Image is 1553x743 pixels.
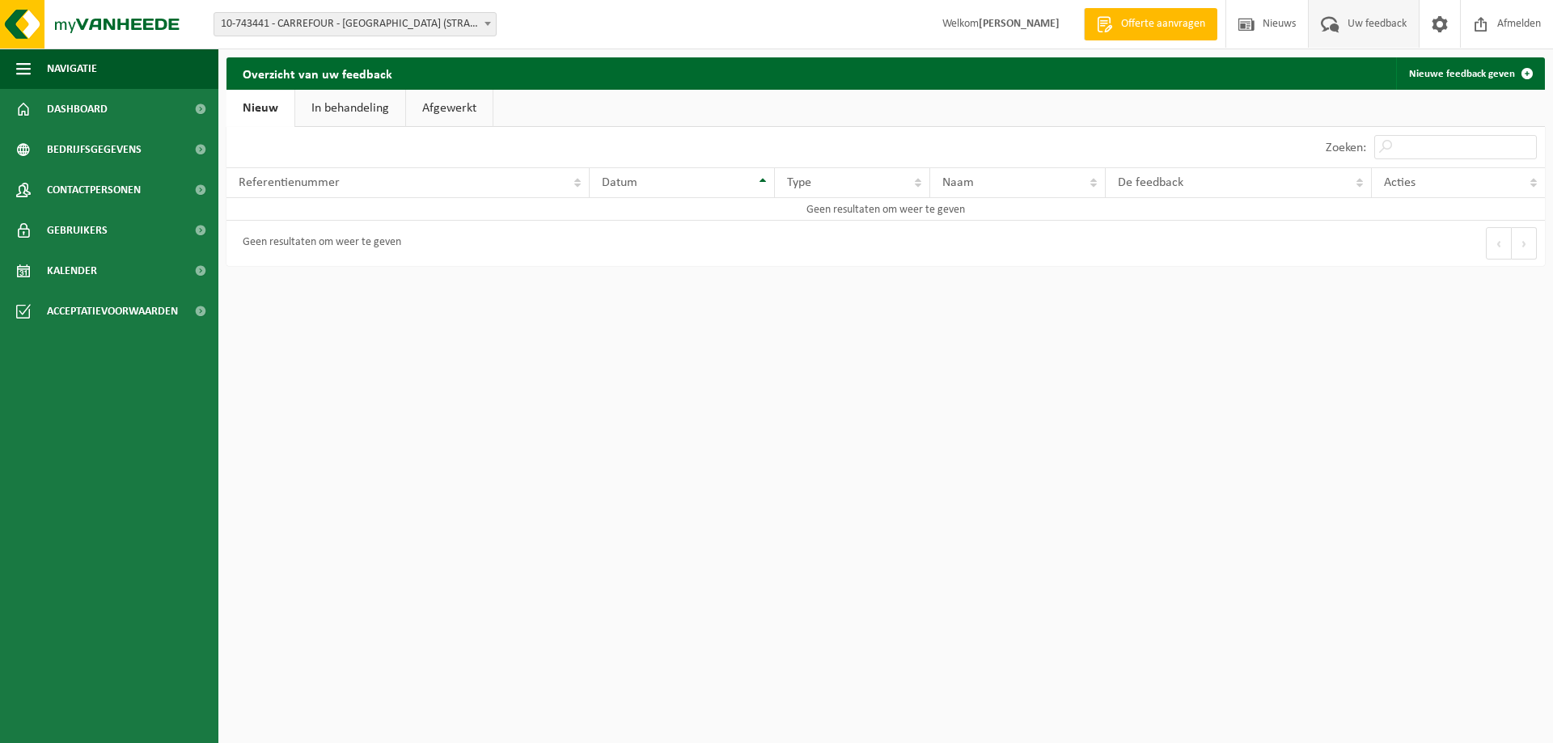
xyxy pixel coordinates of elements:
[214,13,496,36] span: 10-743441 - CARREFOUR - KOKSIJDE (STRANDLAAN) 691 - KOKSIJDE
[1396,57,1543,90] a: Nieuwe feedback geven
[1486,227,1512,260] button: Previous
[235,229,401,258] div: Geen resultaten om weer te geven
[1118,176,1183,189] span: De feedback
[47,89,108,129] span: Dashboard
[214,12,497,36] span: 10-743441 - CARREFOUR - KOKSIJDE (STRANDLAAN) 691 - KOKSIJDE
[47,170,141,210] span: Contactpersonen
[1384,176,1415,189] span: Acties
[239,176,340,189] span: Referentienummer
[942,176,974,189] span: Naam
[47,251,97,291] span: Kalender
[226,57,408,89] h2: Overzicht van uw feedback
[226,90,294,127] a: Nieuw
[979,18,1060,30] strong: [PERSON_NAME]
[47,210,108,251] span: Gebruikers
[1084,8,1217,40] a: Offerte aanvragen
[406,90,493,127] a: Afgewerkt
[295,90,405,127] a: In behandeling
[47,129,142,170] span: Bedrijfsgegevens
[602,176,637,189] span: Datum
[787,176,811,189] span: Type
[226,198,1545,221] td: Geen resultaten om weer te geven
[47,291,178,331] span: Acceptatievoorwaarden
[1117,16,1209,32] span: Offerte aanvragen
[47,49,97,89] span: Navigatie
[1512,227,1537,260] button: Next
[1326,141,1366,154] label: Zoeken:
